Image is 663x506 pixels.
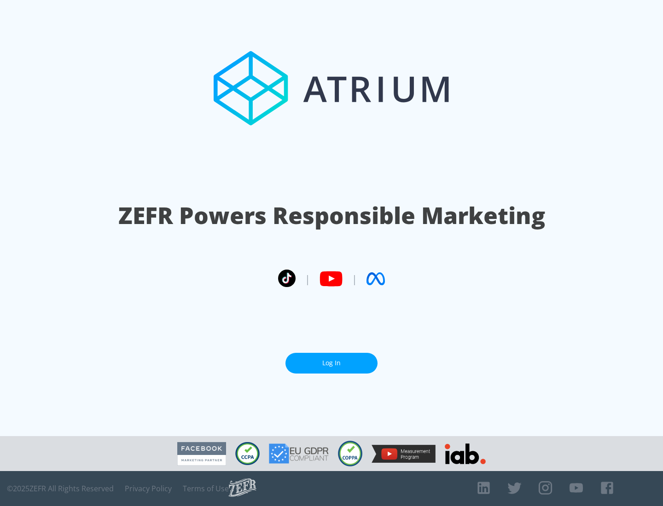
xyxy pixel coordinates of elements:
h1: ZEFR Powers Responsible Marketing [118,200,545,231]
a: Terms of Use [183,484,229,493]
img: YouTube Measurement Program [372,445,436,463]
img: COPPA Compliant [338,441,362,466]
span: © 2025 ZEFR All Rights Reserved [7,484,114,493]
a: Log In [285,353,378,374]
span: | [305,272,310,286]
span: | [352,272,357,286]
img: Facebook Marketing Partner [177,442,226,466]
img: CCPA Compliant [235,442,260,465]
img: IAB [445,443,486,464]
img: GDPR Compliant [269,443,329,464]
a: Privacy Policy [125,484,172,493]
